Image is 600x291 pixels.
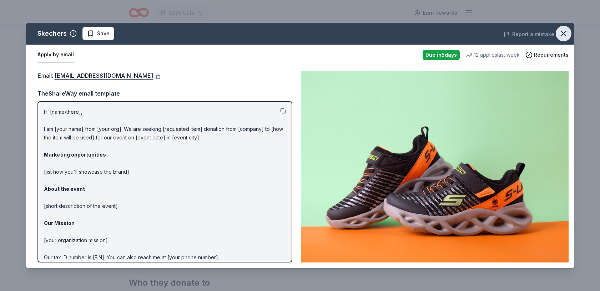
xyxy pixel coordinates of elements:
[301,71,569,262] img: Image for Skechers
[44,108,286,287] p: Hi [name/there], I am [your name] from [your org]. We are seeking [requested item] donation from ...
[534,51,569,59] span: Requirements
[44,220,75,226] strong: Our Mission
[82,27,114,40] button: Save
[465,51,520,59] div: 12 applies last week
[504,30,554,39] button: Report a mistake
[44,186,85,192] strong: About the event
[37,47,74,62] button: Apply by email
[37,72,153,79] span: Email :
[97,29,110,38] span: Save
[37,89,292,98] div: TheShareWay email template
[423,50,460,60] div: Due in 5 days
[525,51,569,59] button: Requirements
[37,28,67,39] div: Skechers
[55,71,153,80] a: [EMAIL_ADDRESS][DOMAIN_NAME]
[44,152,106,158] strong: Marketing opportunities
